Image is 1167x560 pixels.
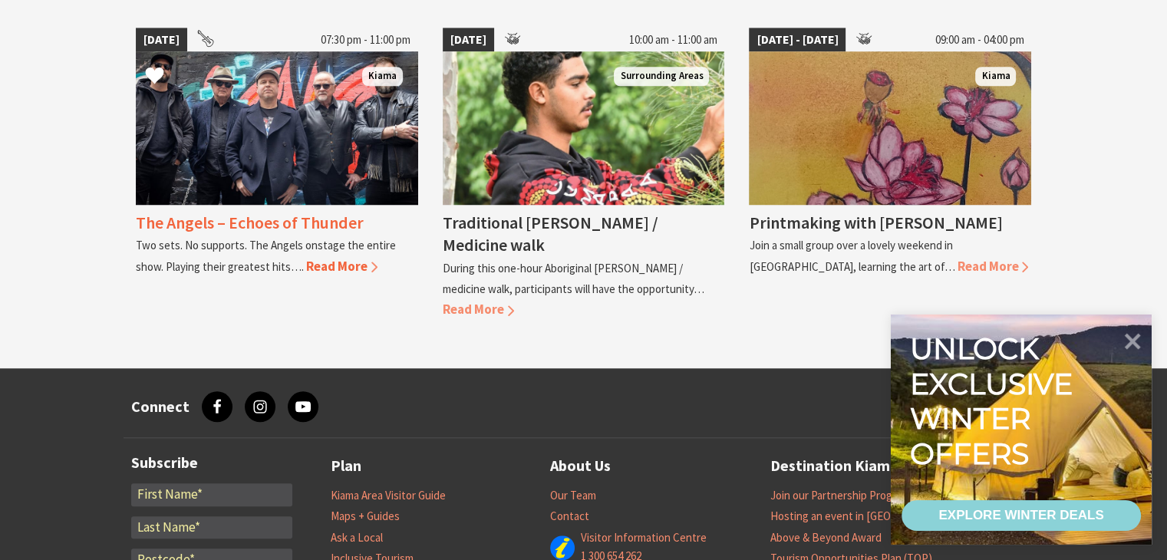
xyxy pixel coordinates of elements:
a: Hosting an event in [GEOGRAPHIC_DATA] [770,509,970,524]
p: Two sets. No supports. The Angels onstage the entire show. Playing their greatest hits…. [136,238,396,273]
a: [DATE] - [DATE] 09:00 am - 04:00 pm Printmaking Kiama Printmaking with [PERSON_NAME] Join a small... [749,28,1031,321]
h3: Subscribe [131,453,292,472]
span: 09:00 am - 04:00 pm [927,28,1031,52]
span: Read More [306,258,377,275]
h4: Printmaking with [PERSON_NAME] [749,212,1002,233]
h4: Traditional [PERSON_NAME] / Medicine walk [443,212,658,255]
a: EXPLORE WINTER DEALS [902,500,1141,531]
span: [DATE] [443,28,494,52]
a: Kiama Area Visitor Guide [331,488,446,503]
div: Unlock exclusive winter offers [910,331,1080,471]
a: Above & Beyond Award [770,530,882,545]
span: [DATE] - [DATE] [749,28,846,52]
p: During this one-hour Aboriginal [PERSON_NAME] / medicine walk, participants will have the opportu... [443,261,704,296]
h3: Connect [131,397,190,416]
div: EXPLORE WINTER DEALS [938,500,1103,531]
a: Destination Kiama Partnership [770,453,983,479]
a: Contact [550,509,589,524]
p: Join a small group over a lovely weekend in [GEOGRAPHIC_DATA], learning the art of… [749,238,954,273]
span: Read More [957,258,1028,275]
span: 07:30 pm - 11:00 pm [313,28,418,52]
span: Kiama [362,67,403,86]
a: Our Team [550,488,596,503]
a: Maps + Guides [331,509,400,524]
span: Surrounding Areas [614,67,709,86]
a: Visitor Information Centre [581,530,707,545]
a: [DATE] 07:30 pm - 11:00 pm The Angels Kiama The Angels – Echoes of Thunder Two sets. No supports.... [136,28,418,321]
a: Ask a Local [331,530,383,545]
a: Join our Partnership Program [770,488,910,503]
a: About Us [550,453,611,479]
a: Plan [331,453,361,479]
input: Last Name* [131,516,292,539]
h4: The Angels – Echoes of Thunder [136,212,364,233]
span: Kiama [975,67,1016,86]
a: [DATE] 10:00 am - 11:00 am Surrounding Areas Traditional [PERSON_NAME] / Medicine walk During thi... [443,28,725,321]
span: 10:00 am - 11:00 am [621,28,724,52]
span: [DATE] [136,28,187,52]
span: Read More [443,301,514,318]
img: The Angels [136,51,418,205]
input: First Name* [131,483,292,506]
img: Printmaking [749,51,1031,205]
button: Click to Favourite The Angels – Echoes of Thunder [130,51,180,103]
